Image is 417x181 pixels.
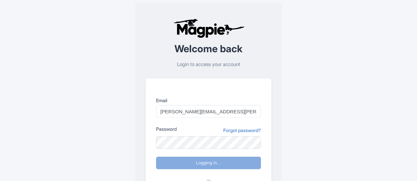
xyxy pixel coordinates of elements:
[146,61,271,68] p: Login to access your account
[156,97,261,104] label: Email
[156,125,177,132] label: Password
[146,43,271,54] h2: Welcome back
[156,157,261,169] input: Logging in...
[223,127,261,134] a: Forgot password?
[172,18,246,38] img: logo-ab69f6fb50320c5b225c76a69d11143b.png
[156,105,261,118] input: you@example.com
